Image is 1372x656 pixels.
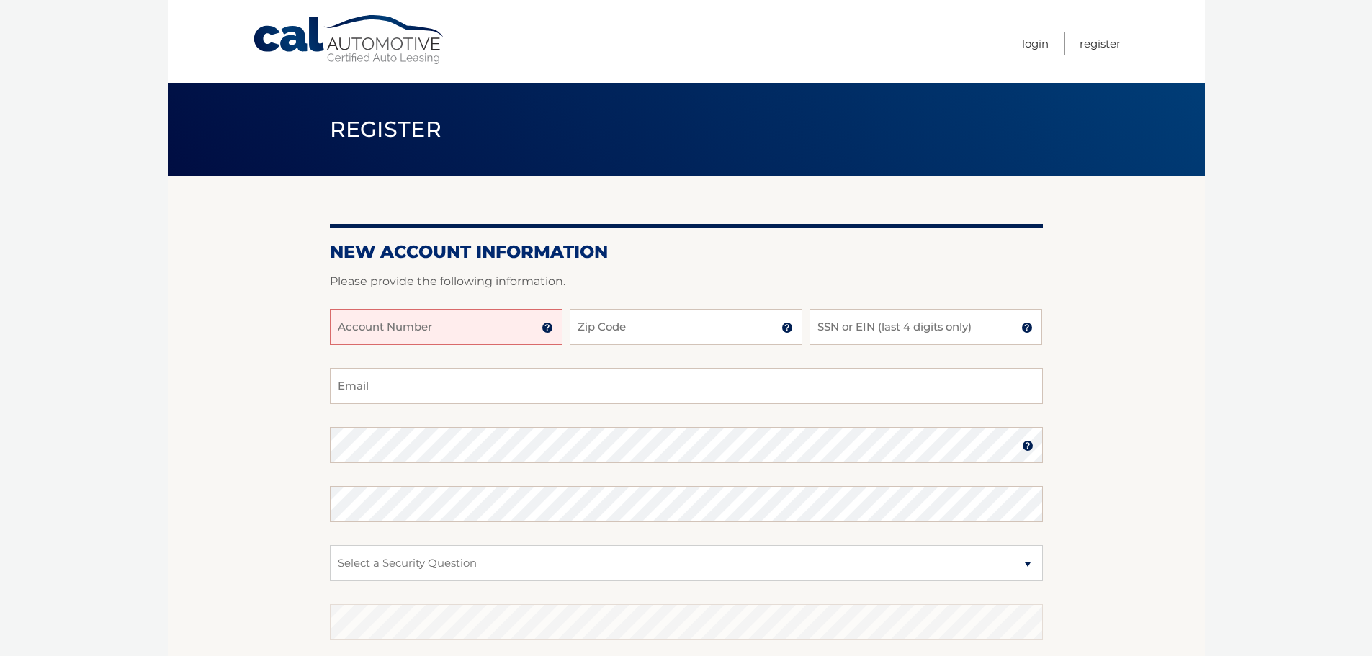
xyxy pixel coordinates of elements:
img: tooltip.svg [1022,440,1034,451]
p: Please provide the following information. [330,271,1043,292]
a: Cal Automotive [252,14,447,66]
input: SSN or EIN (last 4 digits only) [810,309,1042,345]
input: Account Number [330,309,562,345]
a: Login [1022,32,1049,55]
img: tooltip.svg [1021,322,1033,333]
input: Email [330,368,1043,404]
input: Zip Code [570,309,802,345]
h2: New Account Information [330,241,1043,263]
img: tooltip.svg [542,322,553,333]
span: Register [330,116,442,143]
img: tooltip.svg [781,322,793,333]
a: Register [1080,32,1121,55]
